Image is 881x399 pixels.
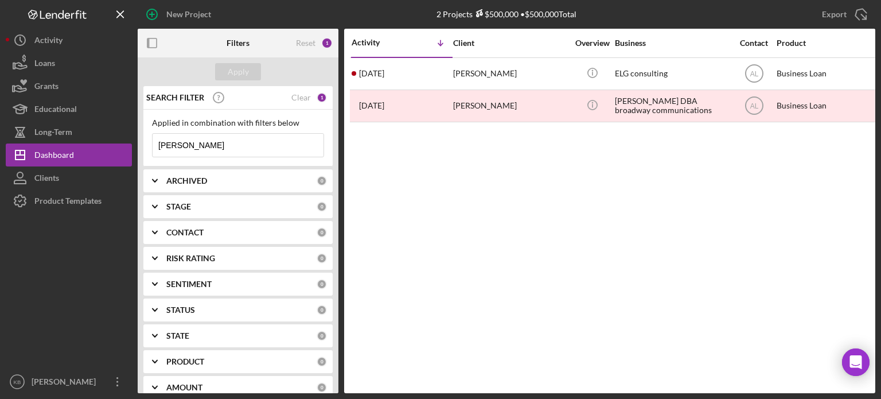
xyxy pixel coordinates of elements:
text: AL [750,102,758,110]
div: Client [453,38,568,48]
time: 2022-10-10 22:45 [359,101,384,110]
div: Dashboard [34,144,74,169]
div: Product Templates [34,189,102,215]
div: 0 [317,227,327,238]
div: Loans [34,52,55,78]
div: 0 [317,382,327,393]
button: Dashboard [6,144,132,166]
button: Apply [215,63,261,80]
div: Export [822,3,847,26]
div: Business [615,38,730,48]
div: Clear [291,93,311,102]
div: New Project [166,3,211,26]
div: [PERSON_NAME] [453,91,568,121]
button: KB[PERSON_NAME] [6,370,132,393]
div: Contact [732,38,775,48]
text: KB [14,379,21,385]
button: Long-Term [6,121,132,144]
div: 0 [317,331,327,341]
button: Loans [6,52,132,75]
b: SEARCH FILTER [146,93,204,102]
b: CONTACT [166,228,204,237]
div: 1 [321,37,333,49]
b: AMOUNT [166,383,202,392]
b: PRODUCT [166,357,204,366]
div: Long-Term [34,121,72,146]
b: STATUS [166,305,195,315]
div: 0 [317,357,327,367]
div: ELG consulting [615,59,730,89]
button: Activity [6,29,132,52]
button: Export [810,3,875,26]
b: ARCHIVED [166,176,207,185]
text: AL [750,70,758,78]
div: Overview [571,38,614,48]
b: SENTIMENT [166,280,212,289]
div: Educational [34,98,77,123]
b: RISK RATING [166,254,215,263]
div: 0 [317,305,327,315]
div: Reset [296,38,315,48]
button: Grants [6,75,132,98]
button: Product Templates [6,189,132,212]
button: New Project [138,3,223,26]
div: [PERSON_NAME] [29,370,103,396]
div: Grants [34,75,59,100]
b: STATE [166,331,189,340]
b: STAGE [166,202,191,211]
div: 2 Projects • $500,000 Total [436,9,576,19]
div: [PERSON_NAME] DBA broadway communications [615,91,730,121]
div: Activity [352,38,402,47]
div: 1 [317,92,327,103]
div: [PERSON_NAME] [453,59,568,89]
div: Open Intercom Messenger [842,348,870,376]
div: Clients [34,166,59,192]
div: 0 [317,176,327,186]
time: 2025-08-11 18:32 [359,69,384,78]
div: 0 [317,202,327,212]
div: Apply [228,63,249,80]
div: Activity [34,29,63,55]
button: Clients [6,166,132,189]
b: Filters [227,38,250,48]
div: 0 [317,279,327,289]
div: 0 [317,253,327,264]
button: Educational [6,98,132,121]
div: $500,000 [473,9,519,19]
div: Applied in combination with filters below [152,118,324,127]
